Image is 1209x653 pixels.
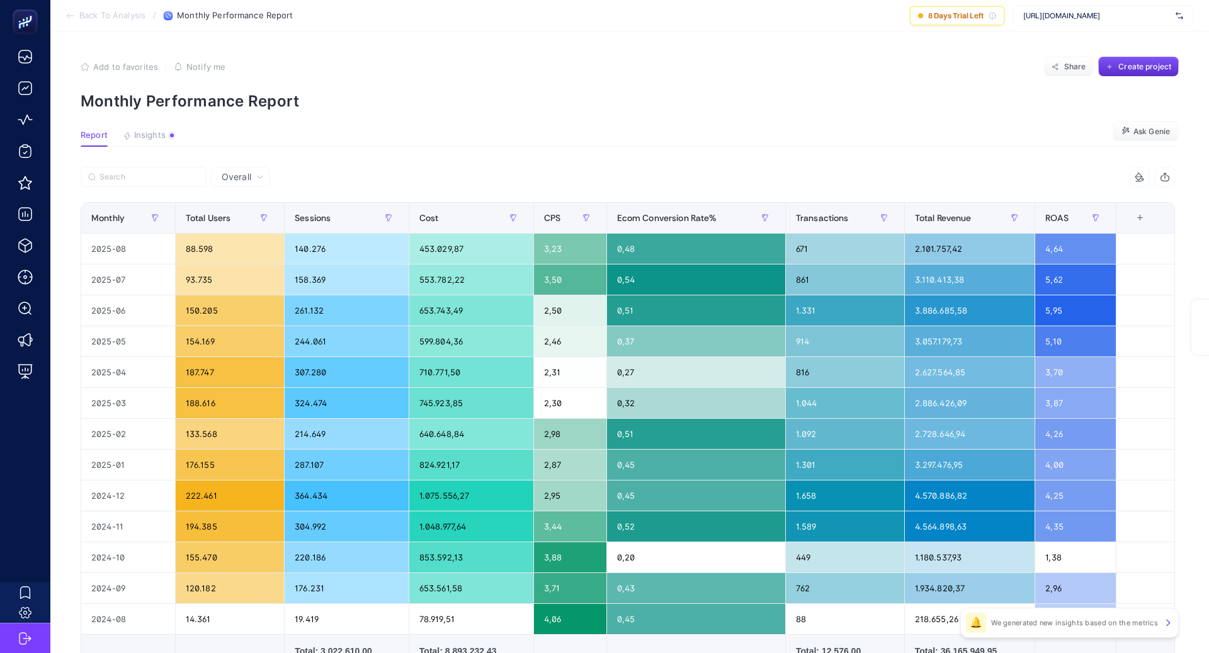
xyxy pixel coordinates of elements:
div: 324.474 [285,388,409,418]
div: 861 [786,264,904,295]
span: Total Users [186,213,231,223]
span: Monthly [91,213,125,223]
div: 1.092 [786,419,904,449]
div: 176.155 [176,450,284,480]
div: 2,96 [1035,573,1116,603]
div: 2.886.426,09 [905,388,1035,418]
div: 2,98 [534,419,606,449]
span: Back To Analysis [79,11,145,21]
div: 2,50 [534,295,606,326]
div: 3,71 [534,573,606,603]
button: Create project [1098,57,1179,77]
div: 0,37 [607,326,785,356]
span: Sessions [295,213,331,223]
span: 8 Days Trial Left [928,11,984,21]
div: 0,45 [607,604,785,634]
div: 0,54 [607,264,785,295]
div: 2025-07 [81,264,175,295]
div: 3,87 [1035,388,1116,418]
div: 2025-06 [81,295,175,326]
div: 9 items selected [1127,213,1137,241]
div: 1.331 [786,295,904,326]
div: 449 [786,542,904,572]
div: 4.564.898,63 [905,511,1035,542]
span: Create project [1118,62,1171,72]
div: 158.369 [285,264,409,295]
span: ROAS [1045,213,1069,223]
div: + [1128,213,1152,223]
input: Search [99,173,199,182]
div: 1.658 [786,480,904,511]
span: / [153,10,156,20]
div: 3.110.413,38 [905,264,1035,295]
div: 19.419 [285,604,409,634]
div: 5,95 [1035,295,1116,326]
div: 553.782,22 [409,264,533,295]
div: 2,77 [1035,604,1116,634]
div: 0,52 [607,511,785,542]
div: 1.589 [786,511,904,542]
div: 0,45 [607,450,785,480]
div: 150.205 [176,295,284,326]
div: 140.276 [285,234,409,264]
div: 5,62 [1035,264,1116,295]
div: 3,50 [534,264,606,295]
div: 4,64 [1035,234,1116,264]
div: 4,00 [1035,450,1116,480]
div: 🔔 [966,613,986,633]
div: 220.186 [285,542,409,572]
div: 2024-10 [81,542,175,572]
span: Report [81,130,108,140]
div: 1.934.820,37 [905,573,1035,603]
span: Insights [134,130,166,140]
div: 154.169 [176,326,284,356]
div: 2025-08 [81,234,175,264]
div: 853.592,13 [409,542,533,572]
div: 3,23 [534,234,606,264]
div: 3,70 [1035,357,1116,387]
div: 1,38 [1035,542,1116,572]
div: 120.182 [176,573,284,603]
div: 1.048.977,64 [409,511,533,542]
div: 1.301 [786,450,904,480]
div: 2025-02 [81,419,175,449]
div: 4,35 [1035,511,1116,542]
div: 2024-08 [81,604,175,634]
div: 2,31 [534,357,606,387]
p: Monthly Performance Report [81,92,1179,110]
div: 599.804,36 [409,326,533,356]
div: 710.771,50 [409,357,533,387]
div: 214.649 [285,419,409,449]
div: 5,10 [1035,326,1116,356]
span: Overall [222,171,251,183]
div: 3,44 [534,511,606,542]
div: 304.992 [285,511,409,542]
div: 3,88 [534,542,606,572]
div: 222.461 [176,480,284,511]
span: Ask Genie [1133,127,1170,137]
span: Share [1064,62,1086,72]
span: Monthly Performance Report [177,11,293,21]
div: 3.057.179,73 [905,326,1035,356]
div: 0,32 [607,388,785,418]
div: 194.385 [176,511,284,542]
div: 187.747 [176,357,284,387]
div: 2,87 [534,450,606,480]
div: 824.921,17 [409,450,533,480]
button: Share [1044,57,1093,77]
div: 307.280 [285,357,409,387]
div: 244.061 [285,326,409,356]
div: 88 [786,604,904,634]
div: 2,30 [534,388,606,418]
span: Notify me [186,62,225,72]
div: 762 [786,573,904,603]
div: 2.627.564,85 [905,357,1035,387]
div: 2024-12 [81,480,175,511]
div: 155.470 [176,542,284,572]
div: 4.570.886,82 [905,480,1035,511]
span: Ecom Conversion Rate% [617,213,717,223]
img: svg%3e [1176,9,1183,22]
span: CPS [544,213,560,223]
div: 2025-03 [81,388,175,418]
div: 188.616 [176,388,284,418]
